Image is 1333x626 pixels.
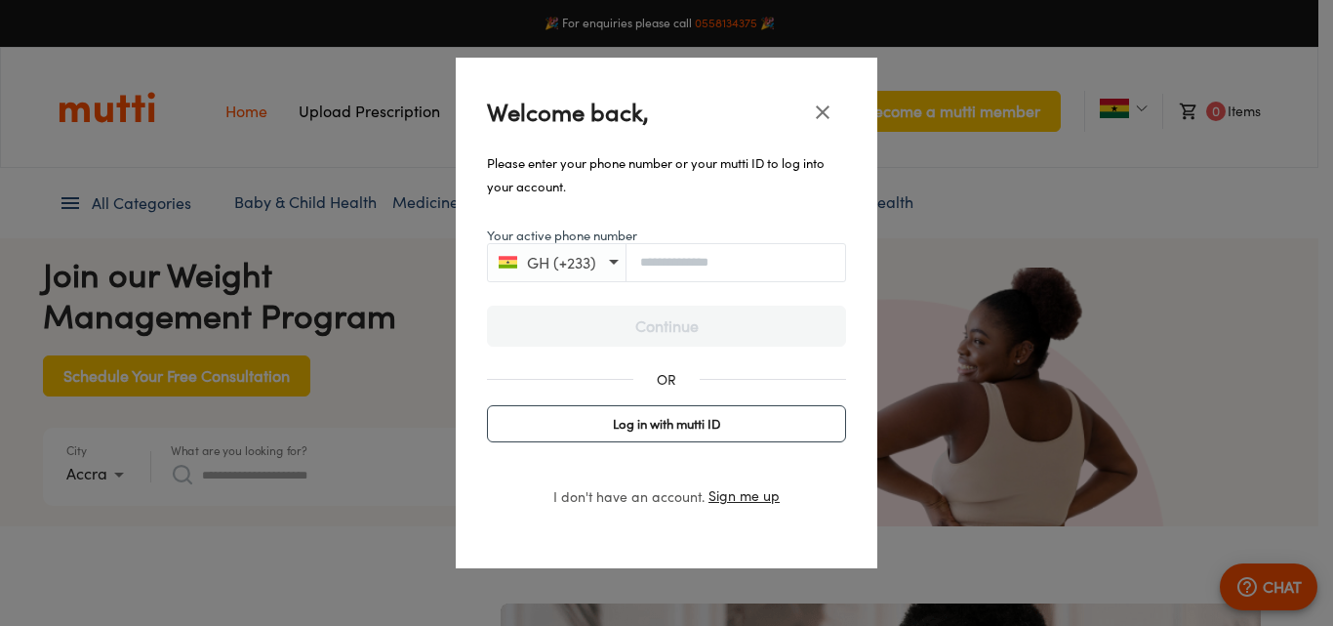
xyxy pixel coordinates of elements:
p: Welcome back, [487,95,799,130]
button: close [799,89,846,136]
div: I don't have an account. [487,484,846,509]
label: Your active phone number [487,226,637,245]
span: Log in with mutti ID [496,412,837,436]
p: Please enter your phone number or your mutti ID to log into your account. [487,151,846,198]
div: OR [645,358,688,401]
button: Sign me up [708,484,780,509]
button: GH (+233) [491,249,619,276]
button: Log in with mutti ID [487,405,846,442]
